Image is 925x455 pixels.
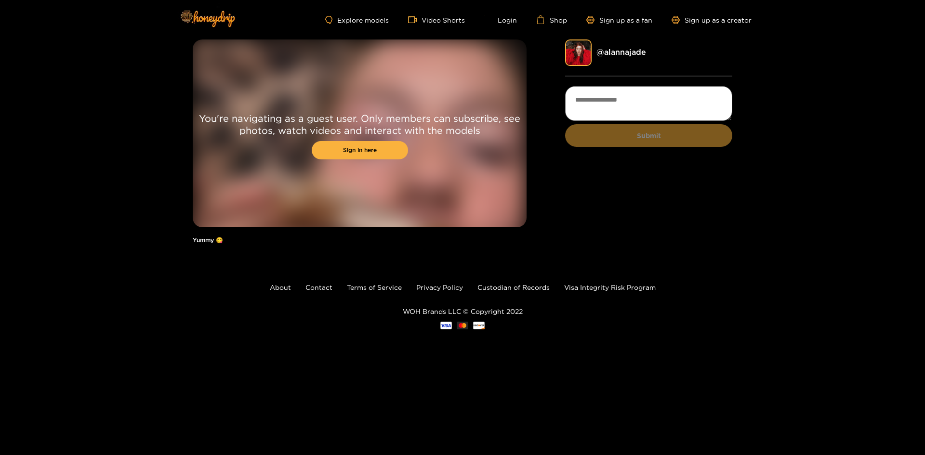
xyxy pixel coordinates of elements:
[586,16,652,24] a: Sign up as a fan
[312,141,408,159] a: Sign in here
[193,112,527,136] p: You're navigating as a guest user. Only members can subscribe, see photos, watch videos and inter...
[305,284,332,291] a: Contact
[477,284,550,291] a: Custodian of Records
[536,15,567,24] a: Shop
[565,39,592,66] img: alannajade
[564,284,656,291] a: Visa Integrity Risk Program
[565,124,732,147] button: Submit
[416,284,463,291] a: Privacy Policy
[408,15,422,24] span: video-camera
[347,284,402,291] a: Terms of Service
[672,16,752,24] a: Sign up as a creator
[270,284,291,291] a: About
[408,15,465,24] a: Video Shorts
[193,237,527,244] h1: Yummy 😋
[596,48,646,56] a: @ alannajade
[325,16,389,24] a: Explore models
[484,15,517,24] a: Login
